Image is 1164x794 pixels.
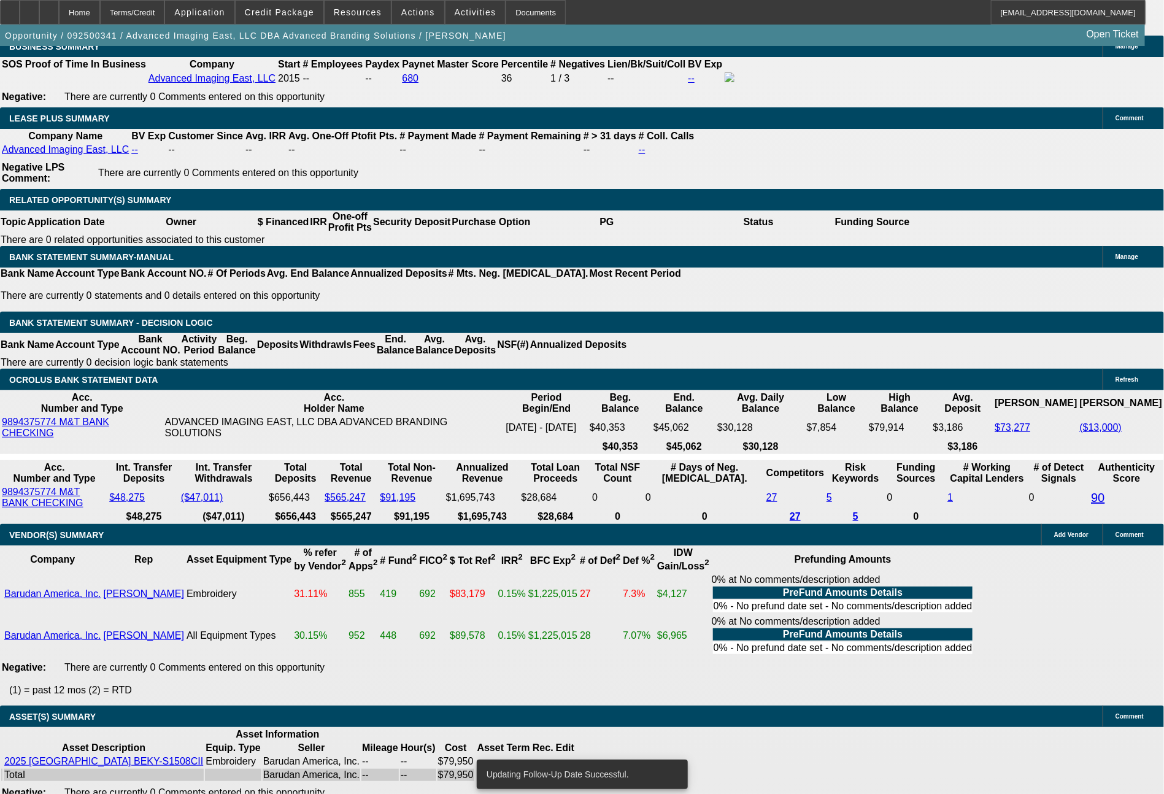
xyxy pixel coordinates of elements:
th: $656,443 [268,511,323,523]
a: Barudan America, Inc. [4,630,101,641]
th: Acc. Holder Name [164,391,504,415]
th: # Working Capital Lenders [947,461,1028,485]
th: $45,062 [653,441,715,453]
a: -- [688,73,695,83]
td: 0.15% [498,574,526,614]
b: # Negatives [550,59,605,69]
td: 419 [380,574,418,614]
b: IDW Gain/Loss [657,547,709,571]
th: Beg. Balance [589,391,652,415]
b: Asset Information [236,729,319,739]
td: 0 [1028,486,1089,509]
sup: 2 [342,558,346,568]
td: $7,854 [806,416,867,439]
th: Total Revenue [324,461,378,485]
span: Opportunity / 092500341 / Advanced Imaging East, LLC DBA Advanced Branding Solutions / [PERSON_NAME] [5,31,506,40]
th: Account Type [55,268,120,280]
td: 692 [418,615,448,656]
th: Avg. Balance [415,333,453,357]
td: $79,914 [868,416,931,439]
td: 30.15% [293,615,347,656]
th: Funding Source [834,210,911,234]
th: Int. Transfer Deposits [109,461,179,485]
b: $ Tot Ref [450,555,496,566]
th: IRR [309,210,328,234]
th: $565,247 [324,511,378,523]
th: Avg. Daily Balance [717,391,805,415]
b: Start [278,59,300,69]
th: # Days of Neg. [MEDICAL_DATA]. [645,461,765,485]
sup: 2 [373,558,377,568]
td: ADVANCED IMAGING EAST, LLC DBA ADVANCED BRANDING SOLUTIONS [164,416,504,439]
th: Fees [353,333,376,357]
div: Total [4,769,203,781]
b: FICO [419,555,447,566]
b: Avg. One-Off Ptofit Pts. [288,131,397,141]
td: -- [400,755,436,768]
td: 0 [645,486,765,509]
div: Updating Follow-Up Date Successful. [477,760,683,789]
button: Resources [325,1,391,24]
a: $91,195 [380,492,415,503]
th: 0 [592,511,644,523]
b: Asset Description [62,742,145,753]
b: Negative: [2,662,46,673]
span: Comment [1116,713,1144,720]
td: $40,353 [589,416,652,439]
span: -- [303,73,310,83]
button: Actions [392,1,444,24]
b: Hour(s) [401,742,436,753]
b: Rep [134,554,153,565]
th: Avg. Deposits [454,333,497,357]
td: $4,127 [657,574,710,614]
td: -- [245,144,287,156]
th: Avg. End Balance [266,268,350,280]
td: 2015 [277,72,301,85]
td: $79,950 [437,755,474,768]
td: 31.11% [293,574,347,614]
div: $1,695,743 [446,492,519,503]
td: All Equipment Types [186,615,292,656]
th: PG [531,210,682,234]
th: Most Recent Period [589,268,682,280]
td: $45,062 [653,416,715,439]
th: Authenticity Score [1090,461,1163,485]
td: -- [168,144,244,156]
sup: 2 [704,558,709,568]
span: There are currently 0 Comments entered on this opportunity [64,662,325,673]
sup: 2 [491,553,495,562]
th: Status [683,210,834,234]
b: # > 31 days [584,131,636,141]
p: There are currently 0 statements and 0 details entered on this opportunity [1,290,681,301]
a: 2025 [GEOGRAPHIC_DATA] BEKY-S1508CII [4,756,203,766]
td: 448 [380,615,418,656]
a: $48,275 [109,492,145,503]
th: One-off Profit Pts [328,210,372,234]
b: Company [190,59,234,69]
div: 0% at No comments/description added [712,574,974,614]
b: PreFund Amounts Details [783,629,903,639]
th: [PERSON_NAME] [1079,391,1163,415]
td: -- [361,755,399,768]
a: $73,277 [995,422,1030,433]
sup: 2 [650,553,655,562]
th: $ Financed [257,210,310,234]
a: 5 [853,511,858,522]
th: Equip. Type [205,742,261,754]
b: # Fund [380,555,417,566]
td: 7.3% [622,574,655,614]
td: -- [583,144,637,156]
th: Bank Account NO. [120,268,207,280]
th: 0 [887,511,946,523]
th: Acc. Number and Type [1,391,163,415]
b: # of Apps [349,547,377,571]
td: 0% - No prefund date set - No comments/description added [713,600,973,612]
b: # of Def [580,555,620,566]
th: SOS [1,58,23,71]
td: -- [479,144,582,156]
b: % refer by Vendor [294,547,346,571]
sup: 2 [616,553,620,562]
span: Manage [1116,253,1138,260]
a: 680 [402,73,418,83]
td: $1,225,015 [528,615,578,656]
